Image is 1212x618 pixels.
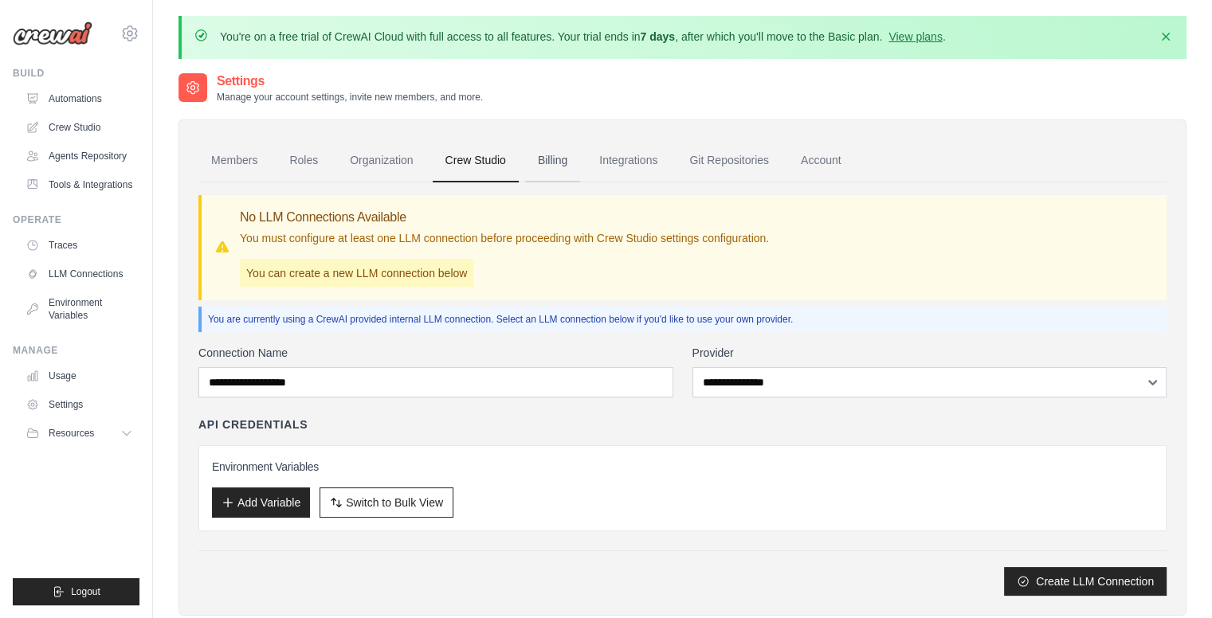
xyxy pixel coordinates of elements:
[13,344,139,357] div: Manage
[208,313,1160,326] p: You are currently using a CrewAI provided internal LLM connection. Select an LLM connection below...
[13,578,139,605] button: Logout
[788,139,854,182] a: Account
[13,22,92,45] img: Logo
[240,259,473,287] p: You can create a new LLM connection below
[586,139,670,182] a: Integrations
[19,420,139,446] button: Resources
[198,417,308,432] h4: API Credentials
[212,487,310,518] button: Add Variable
[13,213,139,226] div: Operate
[198,139,270,182] a: Members
[217,91,483,104] p: Manage your account settings, invite new members, and more.
[1004,567,1167,596] button: Create LLM Connection
[19,290,139,328] a: Environment Variables
[19,115,139,140] a: Crew Studio
[525,139,580,182] a: Billing
[217,72,483,91] h2: Settings
[19,363,139,389] a: Usage
[49,427,94,440] span: Resources
[19,392,139,417] a: Settings
[692,345,1167,361] label: Provider
[19,233,139,258] a: Traces
[19,172,139,198] a: Tools & Integrations
[19,261,139,287] a: LLM Connections
[19,86,139,111] a: Automations
[13,67,139,80] div: Build
[640,30,675,43] strong: 7 days
[220,29,946,45] p: You're on a free trial of CrewAI Cloud with full access to all features. Your trial ends in , aft...
[888,30,942,43] a: View plans
[240,230,769,246] p: You must configure at least one LLM connection before proceeding with Crew Studio settings config...
[433,139,519,182] a: Crew Studio
[198,345,673,361] label: Connection Name
[677,139,782,182] a: Git Repositories
[71,585,100,598] span: Logout
[240,208,769,227] h3: No LLM Connections Available
[19,143,139,169] a: Agents Repository
[337,139,426,182] a: Organization
[320,487,453,518] button: Switch to Bulk View
[212,459,1153,475] h3: Environment Variables
[346,495,443,510] span: Switch to Bulk View
[277,139,331,182] a: Roles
